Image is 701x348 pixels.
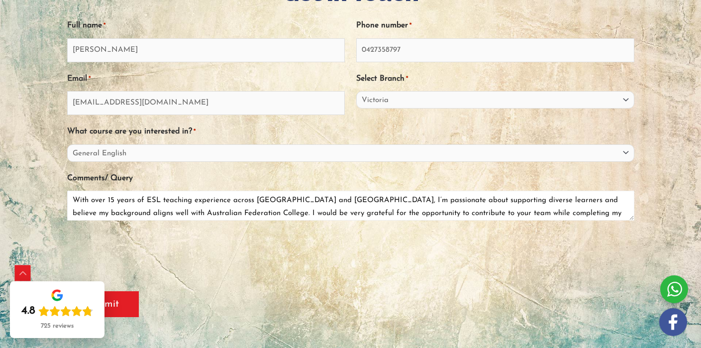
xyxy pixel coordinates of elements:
[67,123,196,140] label: What course are you interested in?
[356,17,411,34] label: Phone number
[659,308,687,336] img: white-facebook.png
[67,170,133,187] label: Comments/ Query
[67,234,218,273] iframe: reCAPTCHA
[21,304,93,318] div: Rating: 4.8 out of 5
[21,304,35,318] div: 4.8
[67,71,91,87] label: Email
[41,322,74,330] div: 725 reviews
[356,71,408,87] label: Select Branch
[67,17,105,34] label: Full name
